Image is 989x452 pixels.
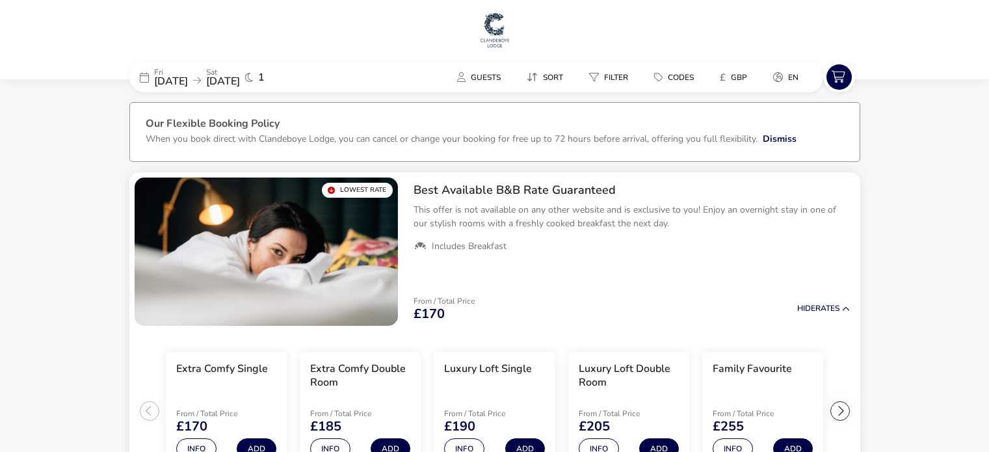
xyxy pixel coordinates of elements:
[129,62,324,92] div: Fri[DATE]Sat[DATE]1
[414,203,850,230] p: This offer is not available on any other website and is exclusive to you! Enjoy an overnight stay...
[713,420,744,433] span: £255
[414,183,850,198] h2: Best Available B&B Rate Guaranteed
[444,410,536,418] p: From / Total Price
[516,68,574,86] button: Sort
[432,241,507,252] span: Includes Breakfast
[206,68,240,76] p: Sat
[763,132,797,146] button: Dismiss
[644,68,704,86] button: Codes
[709,68,763,86] naf-pibe-menu-bar-item: £GBP
[579,420,610,433] span: £205
[713,362,792,376] h3: Family Favourite
[579,68,639,86] button: Filter
[797,304,850,313] button: HideRates
[146,118,844,132] h3: Our Flexible Booking Policy
[154,74,188,88] span: [DATE]
[414,297,475,305] p: From / Total Price
[135,178,398,326] swiper-slide: 1 / 1
[644,68,709,86] naf-pibe-menu-bar-item: Codes
[258,72,265,83] span: 1
[479,10,511,49] img: Main Website
[176,362,268,376] h3: Extra Comfy Single
[206,74,240,88] span: [DATE]
[176,410,269,418] p: From / Total Price
[604,72,628,83] span: Filter
[444,420,475,433] span: £190
[543,72,563,83] span: Sort
[322,183,393,198] div: Lowest Rate
[788,72,798,83] span: en
[154,68,188,76] p: Fri
[763,68,814,86] naf-pibe-menu-bar-item: en
[579,410,671,418] p: From / Total Price
[720,71,726,84] i: £
[797,303,815,313] span: Hide
[713,410,805,418] p: From / Total Price
[516,68,579,86] naf-pibe-menu-bar-item: Sort
[668,72,694,83] span: Codes
[447,68,511,86] button: Guests
[709,68,758,86] button: £GBP
[763,68,809,86] button: en
[414,308,445,321] span: £170
[146,133,758,145] p: When you book direct with Clandeboye Lodge, you can cancel or change your booking for free up to ...
[444,362,532,376] h3: Luxury Loft Single
[471,72,501,83] span: Guests
[310,410,402,418] p: From / Total Price
[731,72,747,83] span: GBP
[310,420,341,433] span: £185
[176,420,207,433] span: £170
[447,68,516,86] naf-pibe-menu-bar-item: Guests
[579,362,679,390] h3: Luxury Loft Double Room
[310,362,410,390] h3: Extra Comfy Double Room
[403,172,860,263] div: Best Available B&B Rate GuaranteedThis offer is not available on any other website and is exclusi...
[579,68,644,86] naf-pibe-menu-bar-item: Filter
